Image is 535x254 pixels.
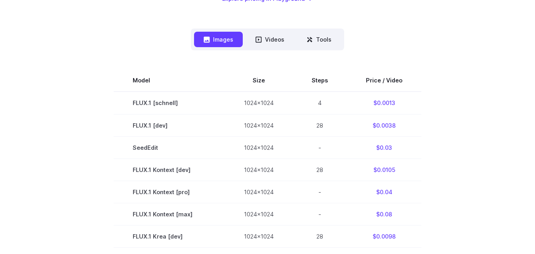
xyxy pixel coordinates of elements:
td: FLUX.1 [dev] [114,114,225,136]
button: Tools [297,32,341,47]
th: Steps [293,69,347,92]
td: $0.0105 [347,159,421,181]
td: 1024x1024 [225,92,293,114]
td: $0.0038 [347,114,421,136]
td: 28 [293,114,347,136]
td: 1024x1024 [225,136,293,159]
td: 1024x1024 [225,225,293,247]
td: $0.03 [347,136,421,159]
td: 1024x1024 [225,114,293,136]
td: - [293,136,347,159]
td: - [293,181,347,203]
th: Price / Video [347,69,421,92]
td: $0.0013 [347,92,421,114]
button: Images [194,32,243,47]
button: Videos [246,32,294,47]
td: $0.04 [347,181,421,203]
td: 1024x1024 [225,203,293,225]
td: 1024x1024 [225,159,293,181]
td: 1024x1024 [225,181,293,203]
td: FLUX.1 Krea [dev] [114,225,225,247]
td: 28 [293,159,347,181]
td: $0.08 [347,203,421,225]
td: FLUX.1 Kontext [pro] [114,181,225,203]
td: 28 [293,225,347,247]
td: $0.0098 [347,225,421,247]
td: 4 [293,92,347,114]
td: FLUX.1 [schnell] [114,92,225,114]
th: Model [114,69,225,92]
td: FLUX.1 Kontext [max] [114,203,225,225]
td: - [293,203,347,225]
th: Size [225,69,293,92]
td: SeedEdit [114,136,225,159]
td: FLUX.1 Kontext [dev] [114,159,225,181]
